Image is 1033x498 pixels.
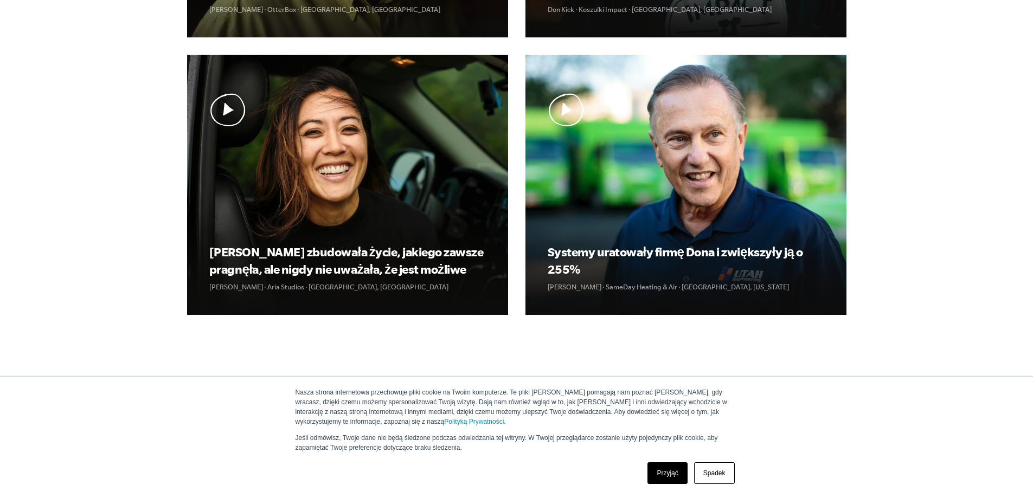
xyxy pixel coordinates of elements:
a: Przyjąć [647,462,687,484]
font: Jeśli odmówisz, Twoje dane nie będą śledzone podczas odwiedzania tej witryny. W Twojej przeglądar... [296,434,718,451]
font: . [504,418,505,425]
font: [PERSON_NAME] · Aria Studios · [GEOGRAPHIC_DATA], [GEOGRAPHIC_DATA] [209,283,448,291]
img: Odtwórz wideo [209,93,247,126]
font: Nasza strona internetowa przechowuje pliki cookie na Twoim komputerze. Te pliki [PERSON_NAME] pom... [296,389,727,425]
a: Odtwórz wideo Odtwórz wideo Systemy uratowały firmę Dona i zwiększyły ją o 255% [PERSON_NAME] · S... [525,55,846,315]
font: [PERSON_NAME] zbudowała życie, jakiego zawsze pragnęła, ale nigdy nie uważała, że ​​jest możliwe [209,245,483,276]
font: Spadek [703,469,726,477]
img: Odtwórz wideo [548,93,585,126]
font: [PERSON_NAME] · SameDay Heating & Air · [GEOGRAPHIC_DATA], [US_STATE] [548,283,789,291]
a: Odtwórz wideo Odtwórz wideo [PERSON_NAME] zbudowała życie, jakiego zawsze pragnęła, ale nigdy nie... [187,55,508,315]
font: Don Kick · Koszulki Impact · [GEOGRAPHIC_DATA], [GEOGRAPHIC_DATA] [548,5,772,14]
a: Polityką Prywatności [444,418,504,425]
font: [PERSON_NAME] · OtterBox · [GEOGRAPHIC_DATA], [GEOGRAPHIC_DATA] [209,5,440,14]
a: Spadek [694,462,735,484]
font: Systemy uratowały firmę Dona i zwiększyły ją o 255% [548,245,803,276]
font: Przyjąć [657,469,678,477]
